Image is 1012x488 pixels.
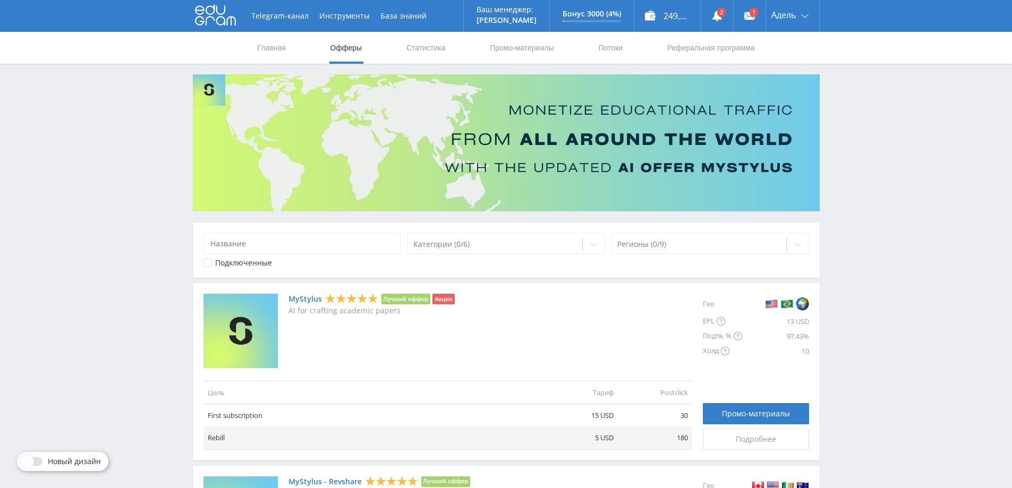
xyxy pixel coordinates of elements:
[421,476,471,487] li: Лучший оффер
[736,435,776,443] span: Подробнее
[325,293,378,304] div: 5 Stars
[703,314,742,329] div: EPL
[742,329,809,344] div: 97.43%
[703,429,809,450] a: Подробнее
[203,294,278,368] img: MyStylus
[288,295,322,303] a: MyStylus
[543,381,618,404] td: Тариф
[257,32,287,64] a: Главная
[193,74,820,211] img: Banner
[597,32,624,64] a: Потоки
[477,16,537,24] p: [PERSON_NAME]
[742,314,809,329] div: 13 USD
[543,404,618,427] td: 15 USD
[618,381,692,404] td: Postclick
[477,5,537,14] p: Ваш менеджер:
[329,32,363,64] a: Офферы
[365,475,418,486] div: 5 Stars
[288,306,455,315] p: AI for crafting academic papers
[703,403,809,424] a: Промо-материалы
[381,294,431,304] li: Лучший оффер
[48,457,101,466] span: Новый дизайн
[405,32,447,64] a: Статистика
[563,10,621,18] p: Бонус 3000 (4%)
[203,426,543,449] td: Rebill
[432,294,454,304] li: Акция
[489,32,555,64] a: Промо-материалы
[215,259,272,267] div: Подключенные
[742,344,809,358] div: 10
[703,294,742,314] div: Гео
[722,409,790,418] span: Промо-материалы
[703,329,742,344] div: Подтв. %
[288,477,362,486] a: MyStylus - Revshare
[703,344,742,358] div: Холд
[666,32,756,64] a: Реферальная программа
[771,11,796,19] span: Адель
[618,404,692,427] td: 30
[203,381,543,404] td: Цель
[543,426,618,449] td: 5 USD
[618,426,692,449] td: 180
[203,404,543,427] td: First subscription
[203,233,401,254] input: Название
